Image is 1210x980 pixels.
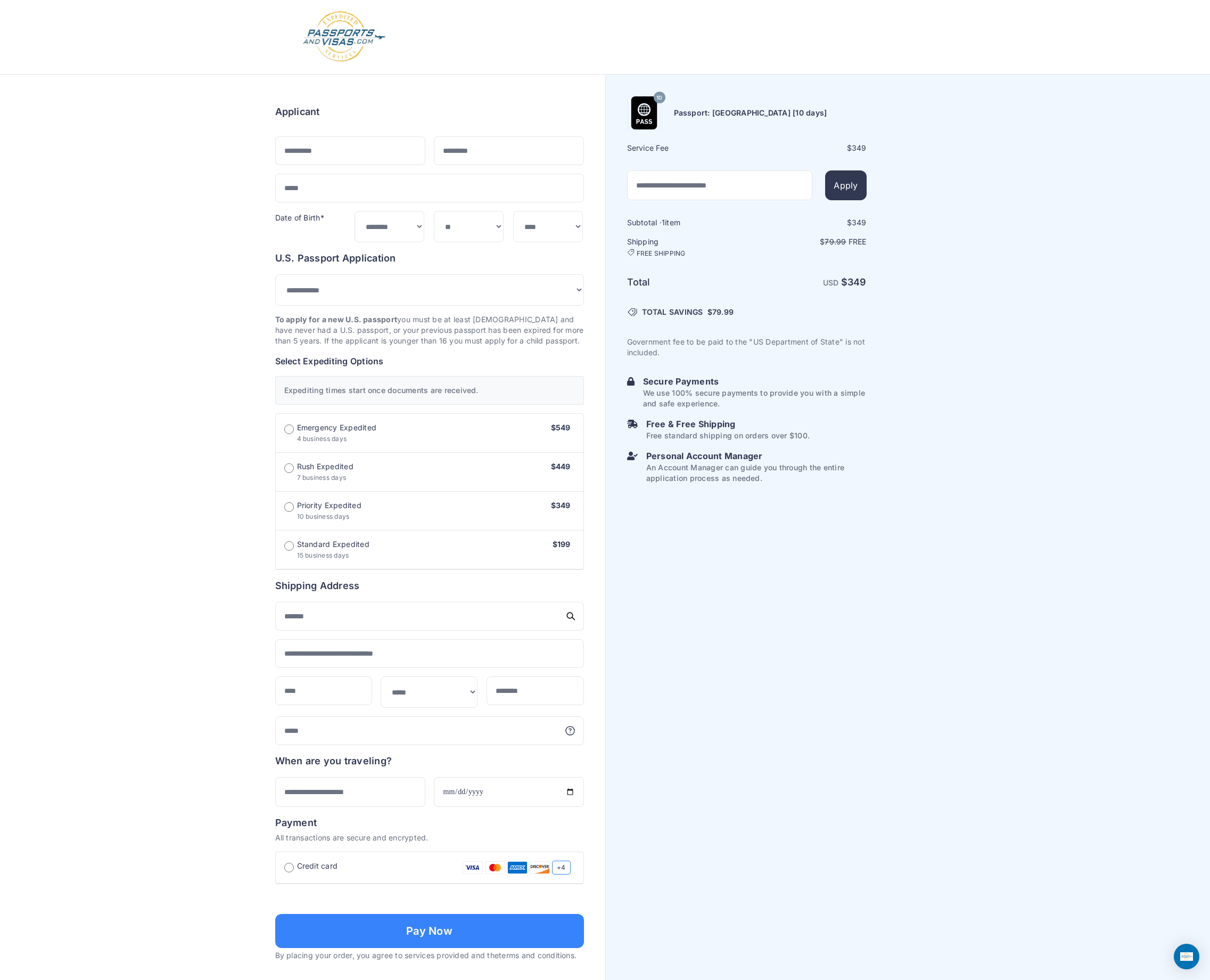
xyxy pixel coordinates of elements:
[485,861,505,875] img: Mastercard
[275,950,584,961] p: By placing your order, you agree to services provided and the .
[1174,944,1199,969] div: Open Intercom Messenger
[297,539,369,550] span: Standard Expedited
[463,861,483,875] img: Visa Card
[642,307,703,317] span: TOTAL SAVINGS
[297,473,347,481] span: 7 business days
[275,314,584,346] p: you must be at least [DEMOGRAPHIC_DATA] and have never had a U.S. passport, or your previous pass...
[530,861,550,875] img: Discover
[627,143,746,153] h6: Service Fee
[565,725,575,736] svg: More information
[507,861,528,875] img: Amex
[748,143,867,153] div: $
[275,914,584,948] button: Pay Now
[825,237,846,246] span: 79.99
[275,815,584,830] h6: Payment
[275,754,392,769] h6: When are you traveling?
[275,251,584,266] h6: U.S. Passport Application
[297,551,349,559] span: 15 business days
[275,213,324,222] label: Date of Birth*
[825,170,866,200] button: Apply
[275,355,584,367] h6: Select Expediting Options
[627,217,746,228] h6: Subtotal · item
[551,423,571,432] span: $549
[297,512,350,520] span: 10 business days
[275,578,584,593] h6: Shipping Address
[627,275,746,290] h6: Total
[646,430,810,441] p: Free standard shipping on orders over $100.
[643,375,867,388] h6: Secure Payments
[499,951,574,960] a: terms and conditions
[297,461,353,472] span: Rush Expedited
[275,832,584,843] p: All transactions are secure and encrypted.
[643,388,867,409] p: We use 100% secure payments to provide you with a simple and safe experience.
[297,422,377,433] span: Emergency Expedited
[637,249,686,258] span: FREE SHIPPING
[707,307,734,317] span: $
[551,501,571,510] span: $349
[656,91,662,105] span: 10
[748,217,867,228] div: $
[552,861,570,875] span: +4
[847,276,867,288] span: 349
[712,307,734,316] span: 79.99
[646,462,867,484] p: An Account Manager can guide you through the entire application process as needed.
[275,315,398,324] strong: To apply for a new U.S. passport
[852,143,867,152] span: 349
[627,337,867,358] p: Government fee to be paid to the "US Department of State" is not included.
[297,500,361,511] span: Priority Expedited
[302,11,386,63] img: Logo
[823,278,839,287] span: USD
[297,861,338,871] span: Credit card
[297,435,347,443] span: 4 business days
[849,237,867,246] span: Free
[852,218,867,227] span: 349
[628,96,661,129] img: Product Name
[275,376,584,405] div: Expediting times start once documents are received.
[646,450,867,462] h6: Personal Account Manager
[646,418,810,430] h6: Free & Free Shipping
[662,218,665,227] span: 1
[275,104,320,119] h6: Applicant
[748,236,867,247] p: $
[841,276,867,288] strong: $
[553,540,571,549] span: $199
[627,236,746,258] h6: Shipping
[674,108,827,118] h6: Passport: [GEOGRAPHIC_DATA] [10 days]
[551,462,571,471] span: $449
